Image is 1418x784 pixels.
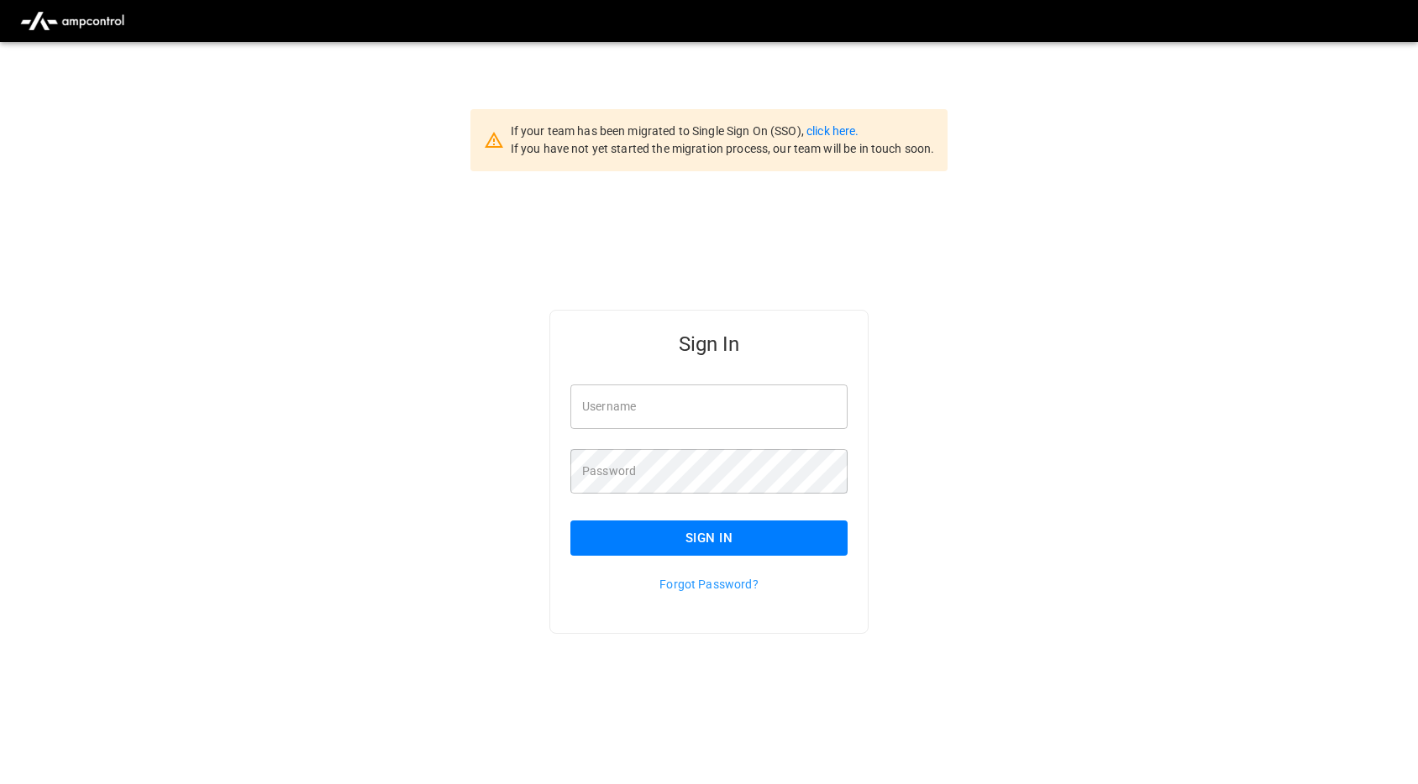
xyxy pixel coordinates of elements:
[511,142,935,155] span: If you have not yet started the migration process, our team will be in touch soon.
[570,520,848,556] button: Sign In
[570,331,848,358] h5: Sign In
[511,124,806,138] span: If your team has been migrated to Single Sign On (SSO),
[13,5,131,37] img: ampcontrol.io logo
[570,576,848,593] p: Forgot Password?
[806,124,859,138] a: click here.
